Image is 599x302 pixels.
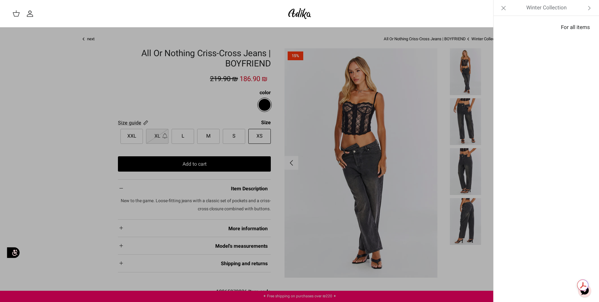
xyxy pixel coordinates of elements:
[497,20,596,35] a: For all items
[575,281,594,300] button: Chat
[26,10,36,17] a: My account
[286,6,313,21] img: Adika IL
[561,23,590,31] font: For all items
[5,244,22,261] img: accessibility_icon02.svg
